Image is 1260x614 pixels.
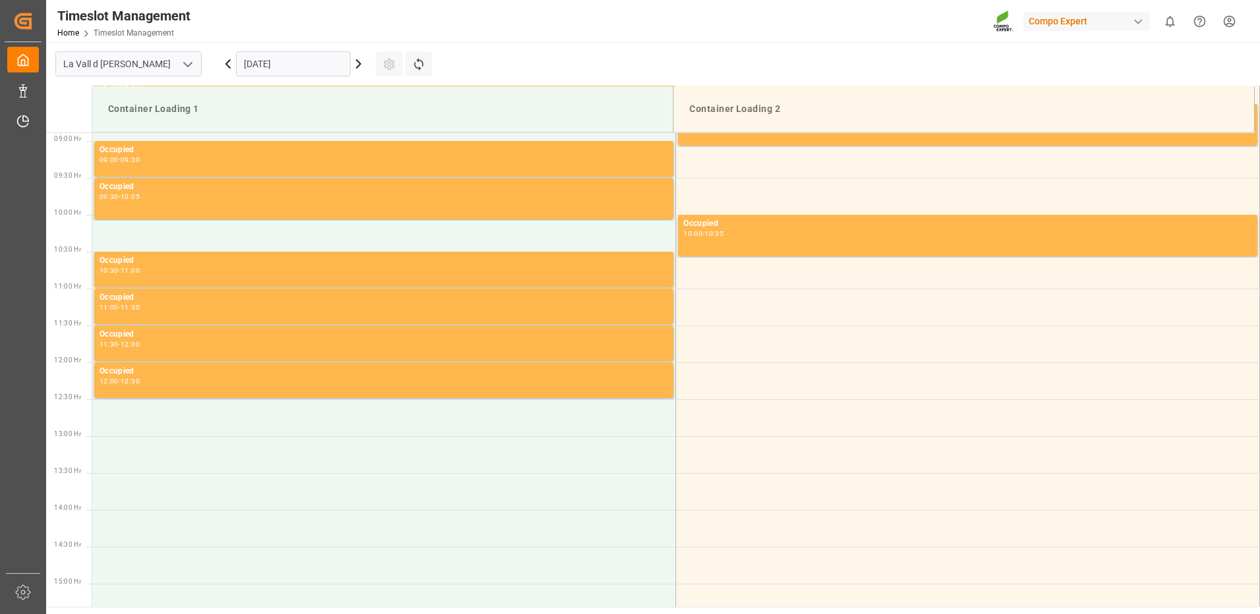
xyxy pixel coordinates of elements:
[54,541,81,548] span: 14:30 Hr
[54,135,81,142] span: 09:00 Hr
[1155,7,1185,36] button: show 0 new notifications
[119,378,121,384] div: -
[100,291,668,304] div: Occupied
[121,157,140,163] div: 09:30
[57,28,79,38] a: Home
[100,304,119,310] div: 11:00
[54,467,81,474] span: 13:30 Hr
[121,341,140,347] div: 12:00
[121,267,140,273] div: 11:00
[54,578,81,585] span: 15:00 Hr
[1023,12,1150,31] div: Compo Expert
[100,157,119,163] div: 09:00
[54,209,81,216] span: 10:00 Hr
[121,378,140,384] div: 12:30
[54,283,81,290] span: 11:00 Hr
[683,231,702,237] div: 10:00
[54,246,81,253] span: 10:30 Hr
[119,304,121,310] div: -
[54,393,81,401] span: 12:30 Hr
[236,51,351,76] input: DD.MM.YYYY
[54,430,81,437] span: 13:00 Hr
[100,378,119,384] div: 12:00
[54,356,81,364] span: 12:00 Hr
[100,341,119,347] div: 11:30
[100,181,668,194] div: Occupied
[121,194,140,200] div: 10:05
[55,51,202,76] input: Type to search/select
[704,231,724,237] div: 10:35
[119,157,121,163] div: -
[684,97,1244,121] div: Container Loading 2
[103,97,662,121] div: Container Loading 1
[57,6,190,26] div: Timeslot Management
[100,254,668,267] div: Occupied
[119,194,121,200] div: -
[119,341,121,347] div: -
[100,365,668,378] div: Occupied
[1023,9,1155,34] button: Compo Expert
[100,328,668,341] div: Occupied
[119,267,121,273] div: -
[100,144,668,157] div: Occupied
[100,194,119,200] div: 09:30
[100,267,119,273] div: 10:30
[683,217,1252,231] div: Occupied
[1185,7,1215,36] button: Help Center
[121,304,140,310] div: 11:30
[177,54,197,74] button: open menu
[54,504,81,511] span: 14:00 Hr
[54,172,81,179] span: 09:30 Hr
[702,231,704,237] div: -
[993,10,1014,33] img: Screenshot%202023-09-29%20at%2010.02.21.png_1712312052.png
[54,320,81,327] span: 11:30 Hr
